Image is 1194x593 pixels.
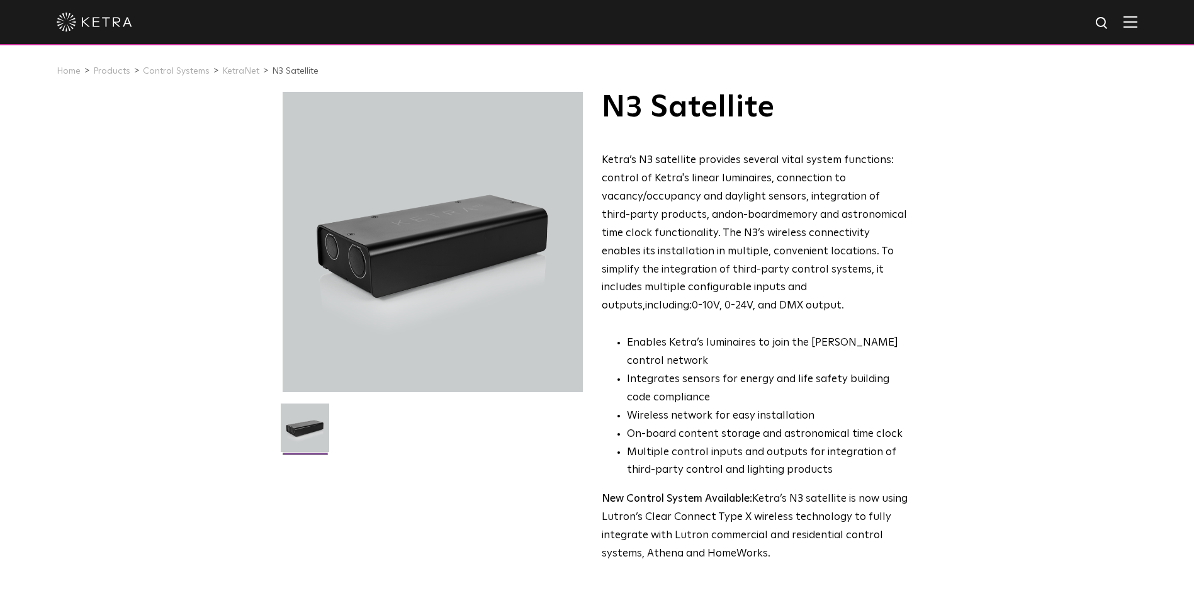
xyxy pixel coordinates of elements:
[222,67,259,76] a: KetraNet
[272,67,318,76] a: N3 Satellite
[57,67,81,76] a: Home
[731,210,778,220] g: on-board
[93,67,130,76] a: Products
[602,490,908,563] p: Ketra’s N3 satellite is now using Lutron’s Clear Connect Type X wireless technology to fully inte...
[143,67,210,76] a: Control Systems
[602,92,908,123] h1: N3 Satellite
[627,444,908,480] li: Multiple control inputs and outputs for integration of third-party control and lighting products
[627,334,908,371] li: Enables Ketra’s luminaires to join the [PERSON_NAME] control network
[627,407,908,426] li: Wireless network for easy installation
[281,404,329,461] img: N3-Controller-2021-Web-Square
[627,426,908,444] li: On-board content storage and astronomical time clock
[1095,16,1110,31] img: search icon
[645,300,692,311] g: including:
[627,371,908,407] li: Integrates sensors for energy and life safety building code compliance
[602,494,752,504] strong: New Control System Available:
[1124,16,1137,28] img: Hamburger%20Nav.svg
[602,152,908,315] p: Ketra’s N3 satellite provides several vital system functions: control of Ketra's linear luminaire...
[57,13,132,31] img: ketra-logo-2019-white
